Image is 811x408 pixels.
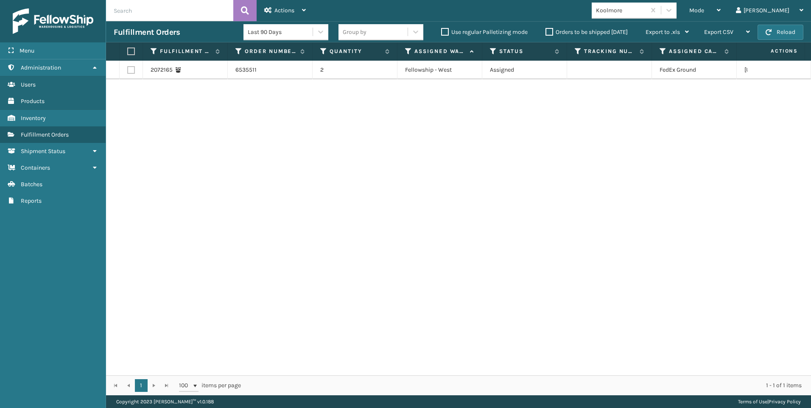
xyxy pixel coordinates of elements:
a: Terms of Use [738,399,767,405]
span: Export CSV [704,28,733,36]
div: 1 - 1 of 1 items [253,381,802,390]
span: Export to .xls [646,28,680,36]
div: | [738,395,801,408]
span: 100 [179,381,192,390]
label: Assigned Warehouse [414,48,466,55]
div: Koolmore [596,6,646,15]
label: Assigned Carrier Service [669,48,720,55]
span: Fulfillment Orders [21,131,69,138]
span: Inventory [21,115,46,122]
label: Fulfillment Order Id [160,48,211,55]
a: 1 [135,379,148,392]
p: Copyright 2023 [PERSON_NAME]™ v 1.0.188 [116,395,214,408]
label: Status [499,48,551,55]
span: Administration [21,64,61,71]
label: Use regular Palletizing mode [441,28,528,36]
button: Reload [758,25,803,40]
span: Containers [21,164,50,171]
span: Actions [744,44,803,58]
span: Batches [21,181,42,188]
a: 2072165 [151,66,173,74]
td: Fellowship - West [397,61,482,79]
label: Orders to be shipped [DATE] [545,28,628,36]
label: Quantity [330,48,381,55]
td: Assigned [482,61,567,79]
h3: Fulfillment Orders [114,27,180,37]
span: Products [21,98,45,105]
label: Tracking Number [584,48,635,55]
td: 6535511 [228,61,313,79]
span: Users [21,81,36,88]
span: Reports [21,197,42,204]
div: Last 90 Days [248,28,313,36]
span: Actions [274,7,294,14]
span: Menu [20,47,34,54]
img: logo [13,8,93,34]
span: Shipment Status [21,148,65,155]
div: Group by [343,28,366,36]
label: Order Number [245,48,296,55]
a: Privacy Policy [769,399,801,405]
span: Mode [689,7,704,14]
td: 2 [313,61,397,79]
td: FedEx Ground [652,61,737,79]
span: items per page [179,379,241,392]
